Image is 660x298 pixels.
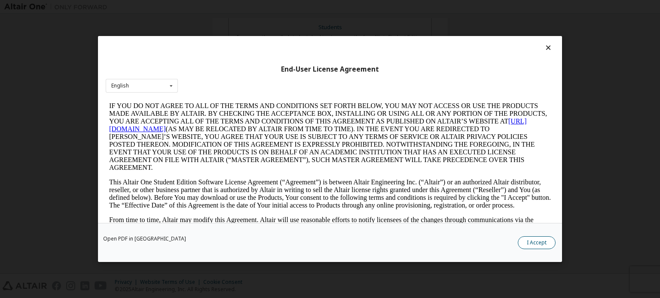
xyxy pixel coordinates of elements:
p: From time to time, Altair may modify this Agreement. Altair will use reasonable efforts to notify... [3,118,445,134]
div: End-User License Agreement [106,65,554,74]
div: English [111,83,129,88]
a: [URL][DOMAIN_NAME] [3,20,421,35]
button: I Accept [518,236,556,249]
p: IF YOU DO NOT AGREE TO ALL OF THE TERMS AND CONDITIONS SET FORTH BELOW, YOU MAY NOT ACCESS OR USE... [3,4,445,74]
p: This Altair One Student Edition Software License Agreement (“Agreement”) is between Altair Engine... [3,81,445,111]
a: Open PDF in [GEOGRAPHIC_DATA] [103,236,186,241]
